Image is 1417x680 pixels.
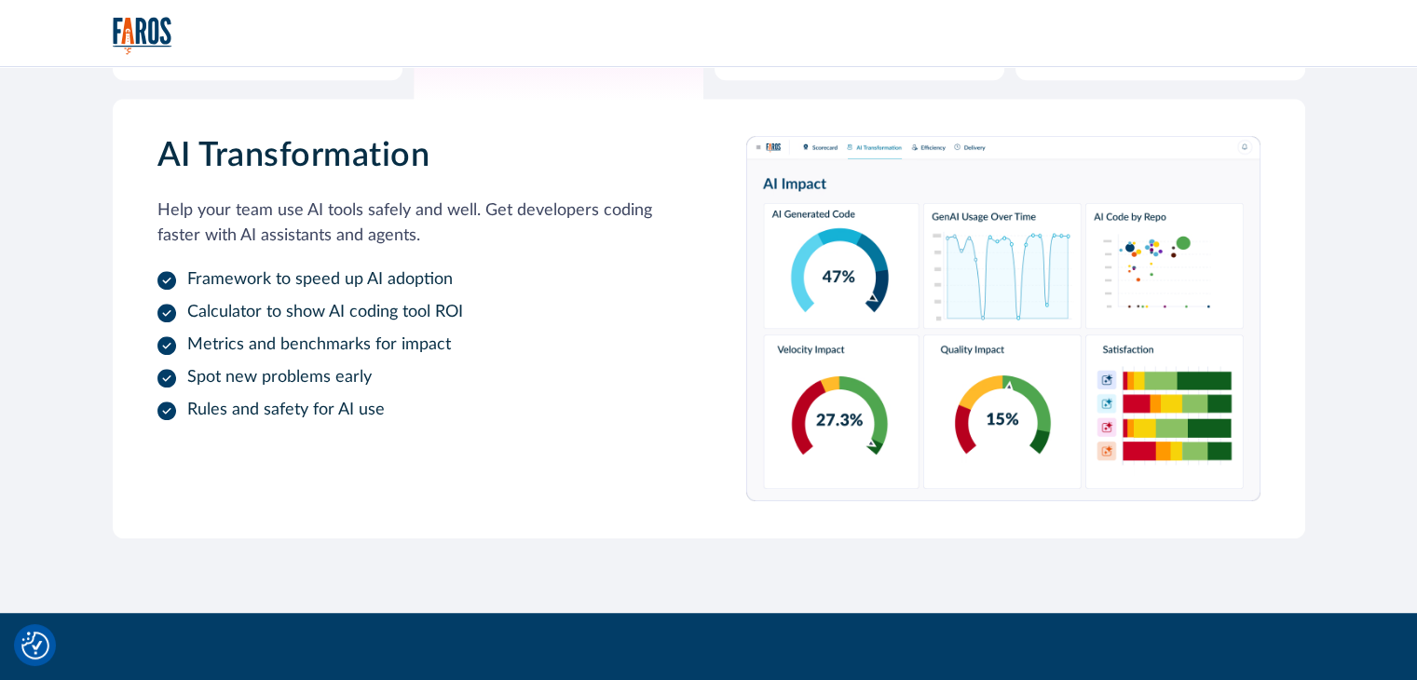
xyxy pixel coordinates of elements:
li: Spot new problems early [157,365,672,390]
h3: AI Transformation [157,136,672,176]
img: Revisit consent button [21,632,49,660]
li: Framework to speed up AI adoption [157,267,672,292]
a: home [113,17,172,55]
li: Calculator to show AI coding tool ROI [157,300,672,325]
li: Metrics and benchmarks for impact [157,333,672,358]
img: Logo of the analytics and reporting company Faros. [113,17,172,55]
p: Help your team use AI tools safely and well. Get developers coding faster with AI assistants and ... [157,198,672,249]
button: Cookie Settings [21,632,49,660]
li: Rules and safety for AI use [157,398,672,423]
